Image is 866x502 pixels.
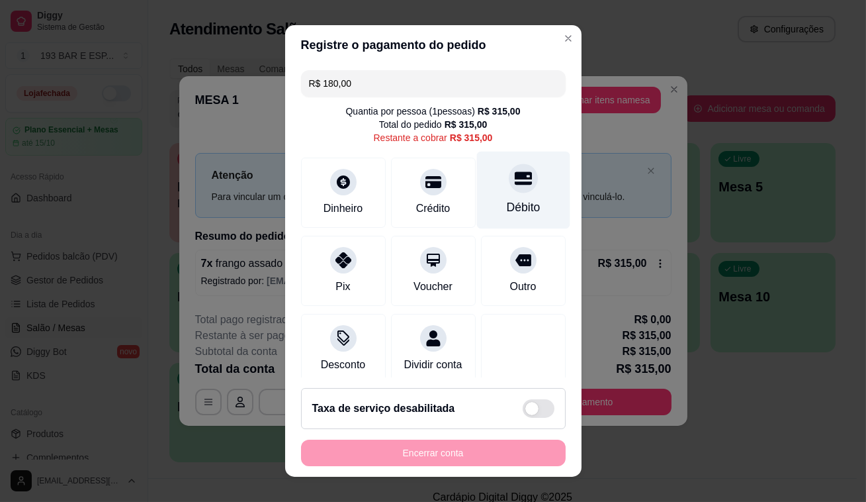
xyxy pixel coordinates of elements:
[374,131,493,144] div: Restante a cobrar
[321,357,366,373] div: Desconto
[346,105,521,118] div: Quantia por pessoa ( 1 pessoas)
[335,279,350,295] div: Pix
[506,199,540,216] div: Débito
[404,357,462,373] div: Dividir conta
[478,105,521,118] div: R$ 315,00
[309,70,558,97] input: Ex.: hambúrguer de cordeiro
[324,201,363,217] div: Dinheiro
[285,25,582,65] header: Registre o pagamento do pedido
[416,201,451,217] div: Crédito
[450,131,493,144] div: R$ 315,00
[558,28,579,49] button: Close
[379,118,488,131] div: Total do pedido
[509,279,536,295] div: Outro
[312,401,455,417] h2: Taxa de serviço desabilitada
[445,118,488,131] div: R$ 315,00
[413,279,453,295] div: Voucher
